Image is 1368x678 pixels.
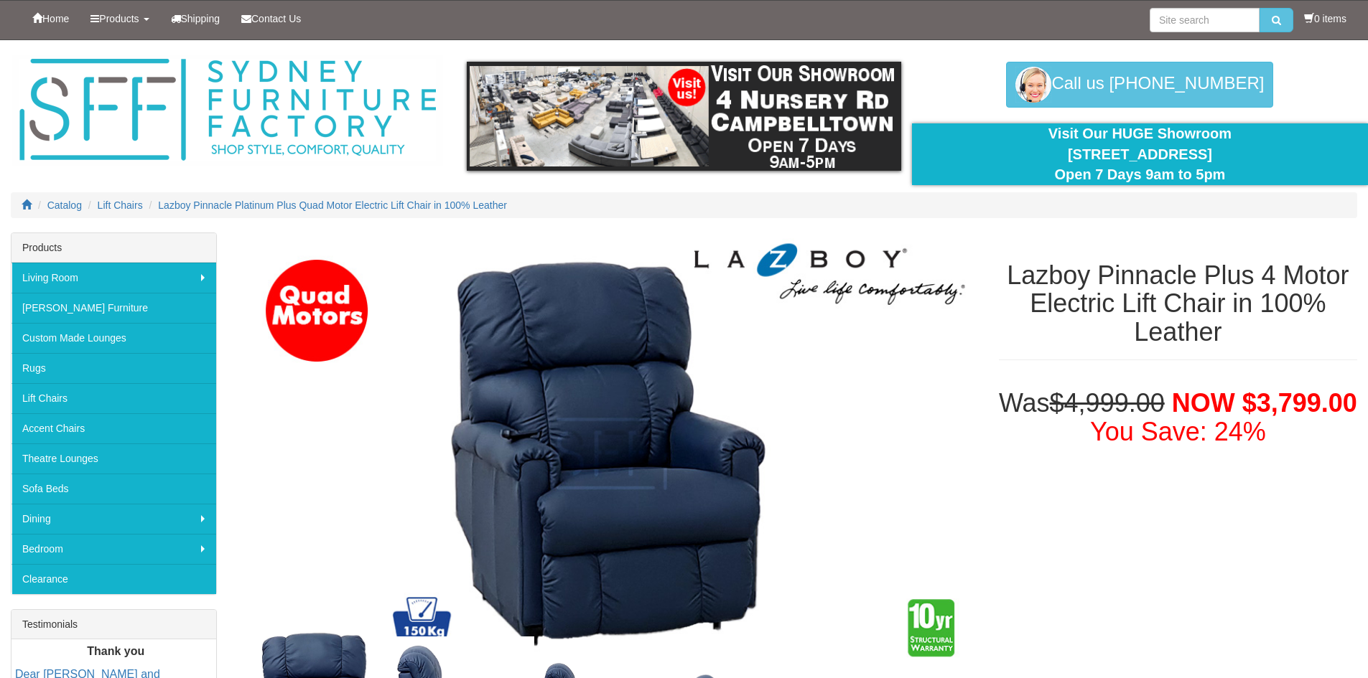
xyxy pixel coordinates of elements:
[11,293,216,323] a: [PERSON_NAME] Furniture
[1304,11,1346,26] li: 0 items
[11,534,216,564] a: Bedroom
[11,504,216,534] a: Dining
[999,261,1357,347] h1: Lazboy Pinnacle Plus 4 Motor Electric Lift Chair in 100% Leather
[47,199,82,211] a: Catalog
[1150,8,1260,32] input: Site search
[11,233,216,263] div: Products
[11,610,216,639] div: Testimonials
[467,62,901,171] img: showroom.gif
[22,1,80,37] a: Home
[11,353,216,383] a: Rugs
[80,1,159,37] a: Products
[999,389,1357,446] h1: Was
[11,383,216,413] a: Lift Chairs
[160,1,231,37] a: Shipping
[98,199,143,211] a: Lift Chairs
[11,413,216,443] a: Accent Chairs
[1172,388,1357,418] span: NOW $3,799.00
[11,474,216,504] a: Sofa Beds
[11,443,216,474] a: Theatre Lounges
[181,13,220,24] span: Shipping
[251,13,301,24] span: Contact Us
[99,13,139,24] span: Products
[11,323,216,353] a: Custom Made Lounges
[923,123,1357,185] div: Visit Our HUGE Showroom [STREET_ADDRESS] Open 7 Days 9am to 5pm
[12,55,443,166] img: Sydney Furniture Factory
[231,1,312,37] a: Contact Us
[1090,417,1266,446] font: You Save: 24%
[11,564,216,594] a: Clearance
[11,263,216,293] a: Living Room
[158,199,507,211] a: Lazboy Pinnacle Platinum Plus Quad Motor Electric Lift Chair in 100% Leather
[42,13,69,24] span: Home
[1050,388,1165,418] del: $4,999.00
[87,645,144,657] b: Thank you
